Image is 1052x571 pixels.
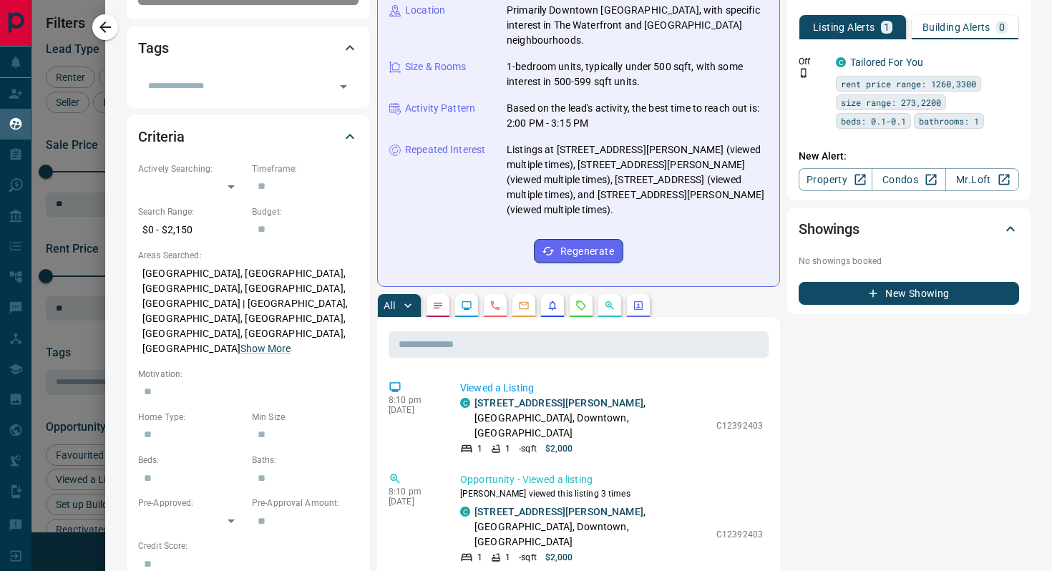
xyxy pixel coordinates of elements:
[389,405,439,415] p: [DATE]
[389,395,439,405] p: 8:10 pm
[138,368,359,381] p: Motivation:
[138,411,245,424] p: Home Type:
[240,341,291,356] button: Show More
[799,168,872,191] a: Property
[799,55,827,68] p: Off
[547,300,558,311] svg: Listing Alerts
[507,142,768,218] p: Listings at [STREET_ADDRESS][PERSON_NAME] (viewed multiple times), [STREET_ADDRESS][PERSON_NAME] ...
[799,282,1019,305] button: New Showing
[474,504,709,550] p: , [GEOGRAPHIC_DATA], Downtown, [GEOGRAPHIC_DATA]
[405,3,445,18] p: Location
[813,22,875,32] p: Listing Alerts
[872,168,945,191] a: Condos
[138,497,245,509] p: Pre-Approved:
[405,59,467,74] p: Size & Rooms
[138,540,359,552] p: Credit Score:
[252,411,359,424] p: Min Size:
[405,101,475,116] p: Activity Pattern
[389,487,439,497] p: 8:10 pm
[945,168,1019,191] a: Mr.Loft
[138,125,185,148] h2: Criteria
[836,57,846,67] div: condos.ca
[507,59,768,89] p: 1-bedroom units, typically under 500 sqft, with some interest in 500-599 sqft units.
[138,218,245,242] p: $0 - $2,150
[505,442,510,455] p: 1
[518,300,530,311] svg: Emails
[604,300,615,311] svg: Opportunities
[384,301,395,311] p: All
[252,205,359,218] p: Budget:
[474,506,643,517] a: [STREET_ADDRESS][PERSON_NAME]
[333,77,354,97] button: Open
[922,22,990,32] p: Building Alerts
[460,472,763,487] p: Opportunity - Viewed a listing
[799,68,809,78] svg: Push Notification Only
[507,101,768,131] p: Based on the lead's activity, the best time to reach out is: 2:00 PM - 3:15 PM
[460,398,470,408] div: condos.ca
[432,300,444,311] svg: Notes
[850,57,923,68] a: Tailored For You
[999,22,1005,32] p: 0
[799,218,859,240] h2: Showings
[477,551,482,564] p: 1
[138,454,245,467] p: Beds:
[252,497,359,509] p: Pre-Approval Amount:
[841,95,941,109] span: size range: 273,2200
[884,22,890,32] p: 1
[460,487,763,500] p: [PERSON_NAME] viewed this listing 3 times
[252,162,359,175] p: Timeframe:
[490,300,501,311] svg: Calls
[799,212,1019,246] div: Showings
[575,300,587,311] svg: Requests
[138,119,359,154] div: Criteria
[716,528,763,541] p: C12392403
[138,162,245,175] p: Actively Searching:
[799,149,1019,164] p: New Alert:
[545,442,573,455] p: $2,000
[534,239,623,263] button: Regenerate
[252,454,359,467] p: Baths:
[841,77,976,91] span: rent price range: 1260,3300
[405,142,485,157] p: Repeated Interest
[460,507,470,517] div: condos.ca
[633,300,644,311] svg: Agent Actions
[841,114,906,128] span: beds: 0.1-0.1
[507,3,768,48] p: Primarily Downtown [GEOGRAPHIC_DATA], with specific interest in The Waterfront and [GEOGRAPHIC_DA...
[477,442,482,455] p: 1
[138,249,359,262] p: Areas Searched:
[716,419,763,432] p: C12392403
[474,397,643,409] a: [STREET_ADDRESS][PERSON_NAME]
[519,442,537,455] p: - sqft
[138,205,245,218] p: Search Range:
[799,255,1019,268] p: No showings booked
[545,551,573,564] p: $2,000
[461,300,472,311] svg: Lead Browsing Activity
[474,396,709,441] p: , [GEOGRAPHIC_DATA], Downtown, [GEOGRAPHIC_DATA]
[919,114,979,128] span: bathrooms: 1
[519,551,537,564] p: - sqft
[460,381,763,396] p: Viewed a Listing
[138,36,168,59] h2: Tags
[389,497,439,507] p: [DATE]
[505,551,510,564] p: 1
[138,262,359,361] p: [GEOGRAPHIC_DATA], [GEOGRAPHIC_DATA], [GEOGRAPHIC_DATA], [GEOGRAPHIC_DATA], [GEOGRAPHIC_DATA] | [...
[138,31,359,65] div: Tags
